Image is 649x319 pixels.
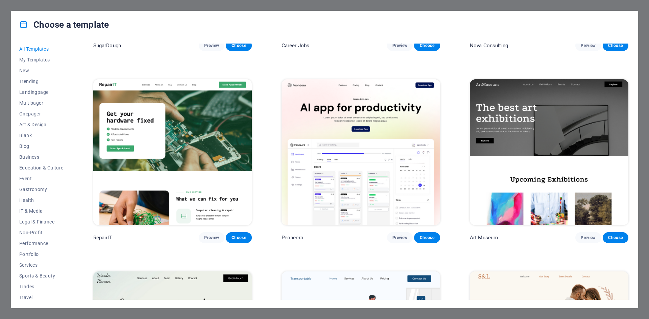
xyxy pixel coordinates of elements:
[19,216,64,227] button: Legal & Finance
[581,43,596,48] span: Preview
[19,260,64,270] button: Services
[19,187,64,192] span: Gastronomy
[419,43,434,48] span: Choose
[19,219,64,224] span: Legal & Finance
[19,111,64,116] span: Onepager
[19,262,64,268] span: Services
[19,270,64,281] button: Sports & Beauty
[19,46,64,52] span: All Templates
[19,98,64,108] button: Multipager
[226,40,251,51] button: Choose
[19,119,64,130] button: Art & Design
[19,251,64,257] span: Portfolio
[282,79,440,225] img: Peoneera
[199,40,224,51] button: Preview
[19,87,64,98] button: Landingpage
[19,230,64,235] span: Non-Profit
[608,235,623,240] span: Choose
[19,89,64,95] span: Landingpage
[19,249,64,260] button: Portfolio
[231,43,246,48] span: Choose
[19,165,64,170] span: Education & Culture
[603,232,628,243] button: Choose
[19,184,64,195] button: Gastronomy
[603,40,628,51] button: Choose
[19,44,64,54] button: All Templates
[19,195,64,206] button: Health
[19,152,64,162] button: Business
[19,143,64,149] span: Blog
[19,68,64,73] span: New
[19,57,64,62] span: My Templates
[19,197,64,203] span: Health
[19,79,64,84] span: Trending
[282,234,303,241] p: Peoneera
[226,232,251,243] button: Choose
[414,40,440,51] button: Choose
[608,43,623,48] span: Choose
[392,43,407,48] span: Preview
[93,234,112,241] p: RepairIT
[19,273,64,278] span: Sports & Beauty
[93,42,121,49] p: SugarDough
[19,227,64,238] button: Non-Profit
[282,42,310,49] p: Career Jobs
[575,40,601,51] button: Preview
[204,235,219,240] span: Preview
[19,295,64,300] span: Travel
[19,162,64,173] button: Education & Culture
[470,234,498,241] p: Art Museum
[19,238,64,249] button: Performance
[470,42,508,49] p: Nova Consulting
[19,130,64,141] button: Blank
[581,235,596,240] span: Preview
[414,232,440,243] button: Choose
[19,122,64,127] span: Art & Design
[575,232,601,243] button: Preview
[392,235,407,240] span: Preview
[19,154,64,160] span: Business
[19,292,64,303] button: Travel
[19,108,64,119] button: Onepager
[19,241,64,246] span: Performance
[19,76,64,87] button: Trending
[19,19,109,30] h4: Choose a template
[19,281,64,292] button: Trades
[204,43,219,48] span: Preview
[419,235,434,240] span: Choose
[19,173,64,184] button: Event
[199,232,224,243] button: Preview
[19,54,64,65] button: My Templates
[19,284,64,289] span: Trades
[19,141,64,152] button: Blog
[19,206,64,216] button: IT & Media
[19,208,64,214] span: IT & Media
[19,100,64,106] span: Multipager
[231,235,246,240] span: Choose
[470,79,628,225] img: Art Museum
[19,133,64,138] span: Blank
[19,65,64,76] button: New
[387,232,413,243] button: Preview
[387,40,413,51] button: Preview
[19,176,64,181] span: Event
[93,79,252,225] img: RepairIT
